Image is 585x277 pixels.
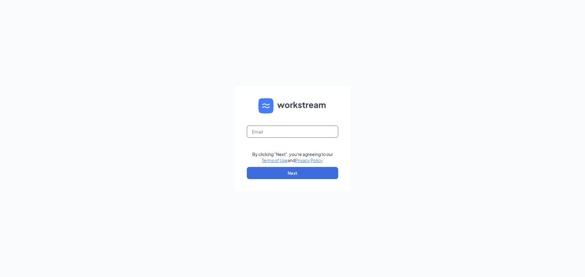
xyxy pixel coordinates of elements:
[258,98,327,113] img: WS logo and Workstream text
[262,158,288,163] a: Terms of Use
[247,126,338,138] input: Email
[295,158,322,163] a: Privacy Policy
[247,167,338,179] button: Next
[252,151,333,163] div: By clicking "Next", you're agreeing to our and .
